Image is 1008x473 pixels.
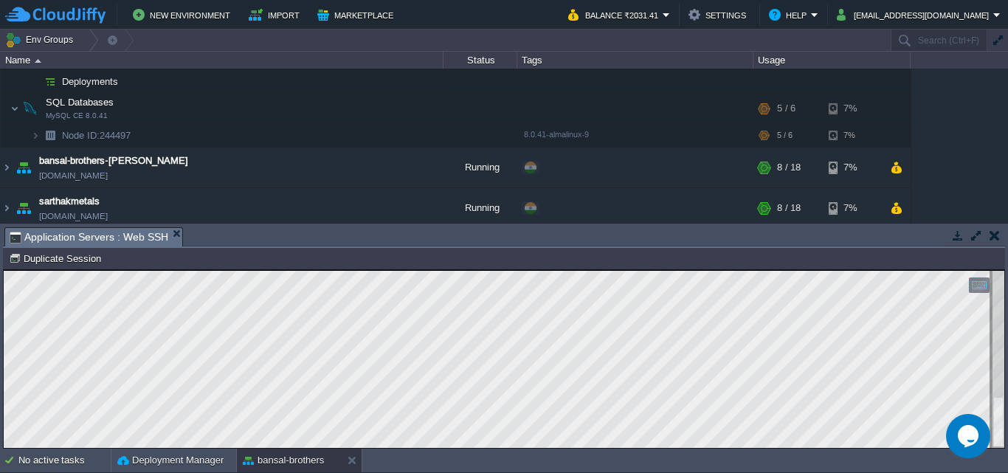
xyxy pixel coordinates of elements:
[568,6,663,24] button: Balance ₹2031.41
[44,97,116,108] a: SQL DatabasesMySQL CE 8.0.41
[31,71,40,94] img: AMDAwAAAACH5BAEAAAAALAAAAAABAAEAAAICRAEAOw==
[946,414,993,458] iframe: chat widget
[117,453,224,468] button: Deployment Manager
[777,94,795,124] div: 5 / 6
[61,76,120,89] a: Deployments
[243,453,324,468] button: bansal-brothers
[39,154,188,169] a: bansal-brothers-[PERSON_NAME]
[829,189,877,229] div: 7%
[18,449,111,472] div: No active tasks
[444,52,517,69] div: Status
[1,52,443,69] div: Name
[829,148,877,188] div: 7%
[61,130,133,142] span: 244497
[829,94,877,124] div: 7%
[13,148,34,188] img: AMDAwAAAACH5BAEAAAAALAAAAAABAAEAAAICRAEAOw==
[317,6,398,24] button: Marketplace
[9,252,106,265] button: Duplicate Session
[20,94,41,124] img: AMDAwAAAACH5BAEAAAAALAAAAAABAAEAAAICRAEAOw==
[39,169,108,184] a: [DOMAIN_NAME]
[777,189,801,229] div: 8 / 18
[133,6,235,24] button: New Environment
[777,148,801,188] div: 8 / 18
[5,6,106,24] img: CloudJiffy
[777,125,793,148] div: 5 / 6
[10,94,19,124] img: AMDAwAAAACH5BAEAAAAALAAAAAABAAEAAAICRAEAOw==
[40,125,61,148] img: AMDAwAAAACH5BAEAAAAALAAAAAABAAEAAAICRAEAOw==
[44,97,116,109] span: SQL Databases
[829,125,877,148] div: 7%
[837,6,993,24] button: [EMAIL_ADDRESS][DOMAIN_NAME]
[35,59,41,63] img: AMDAwAAAACH5BAEAAAAALAAAAAABAAEAAAICRAEAOw==
[39,195,100,210] a: sarthakmetals
[31,125,40,148] img: AMDAwAAAACH5BAEAAAAALAAAAAABAAEAAAICRAEAOw==
[46,112,108,121] span: MySQL CE 8.0.41
[249,6,304,24] button: Import
[443,148,517,188] div: Running
[13,189,34,229] img: AMDAwAAAACH5BAEAAAAALAAAAAABAAEAAAICRAEAOw==
[39,210,108,224] a: [DOMAIN_NAME]
[518,52,753,69] div: Tags
[1,189,13,229] img: AMDAwAAAACH5BAEAAAAALAAAAAABAAEAAAICRAEAOw==
[61,130,133,142] a: Node ID:244497
[1,148,13,188] img: AMDAwAAAACH5BAEAAAAALAAAAAABAAEAAAICRAEAOw==
[62,131,100,142] span: Node ID:
[688,6,750,24] button: Settings
[524,131,589,139] span: 8.0.41-almalinux-9
[754,52,910,69] div: Usage
[5,30,78,50] button: Env Groups
[40,71,61,94] img: AMDAwAAAACH5BAEAAAAALAAAAAABAAEAAAICRAEAOw==
[443,189,517,229] div: Running
[10,228,168,246] span: Application Servers : Web SSH
[769,6,811,24] button: Help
